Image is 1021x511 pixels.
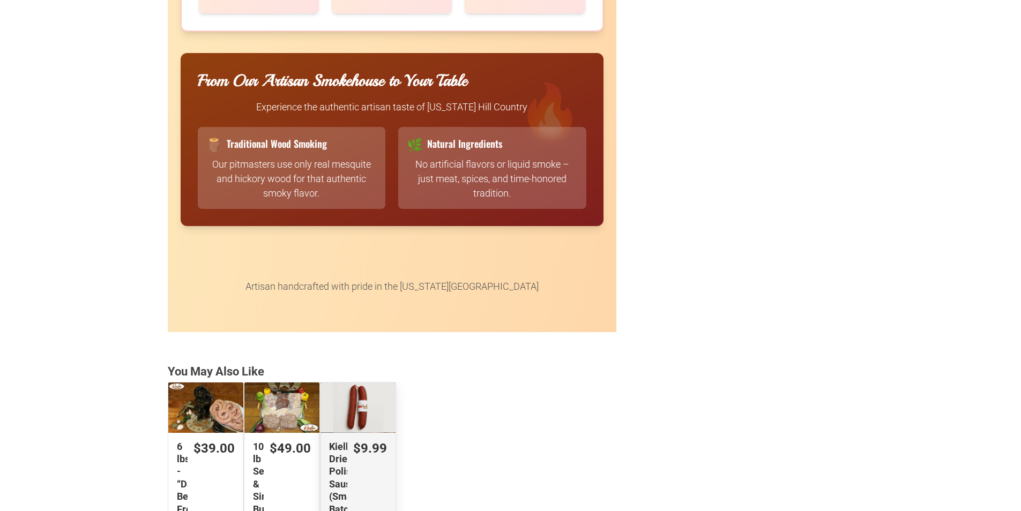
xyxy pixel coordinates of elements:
a: 10 lb Seniors &amp; Singles Bundles [244,382,319,432]
span: No artificial flavors or liquid smoke – just meat, spices, and time-honored tradition. [415,159,569,199]
span: Experience the authentic artisan taste of [US_STATE] Hill Country [256,101,527,112]
span: 🌿 [407,134,423,153]
a: 6 lbs - “Da” Best Fresh Polish Wedding Sausage [168,382,243,432]
span: Natural Ingredients [427,138,502,150]
div: $9.99 [353,440,387,457]
a: Kielbasa Dried Polish Sausage (Small Batch) [321,382,396,432]
div: $49.00 [270,440,311,457]
span: Our pitmasters use only real mesquite and hickory wood for that authentic smoky flavor. [212,159,371,199]
span: Traditional Wood Smoking [227,138,327,150]
p: Artisan handcrafted with pride in the [US_STATE][GEOGRAPHIC_DATA] [181,265,603,294]
span: 🪵 [206,134,222,153]
div: You May Also Like [168,364,854,380]
span: From Our Artisan Smokehouse to Your Table [198,70,467,91]
div: $39.00 [193,440,235,457]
